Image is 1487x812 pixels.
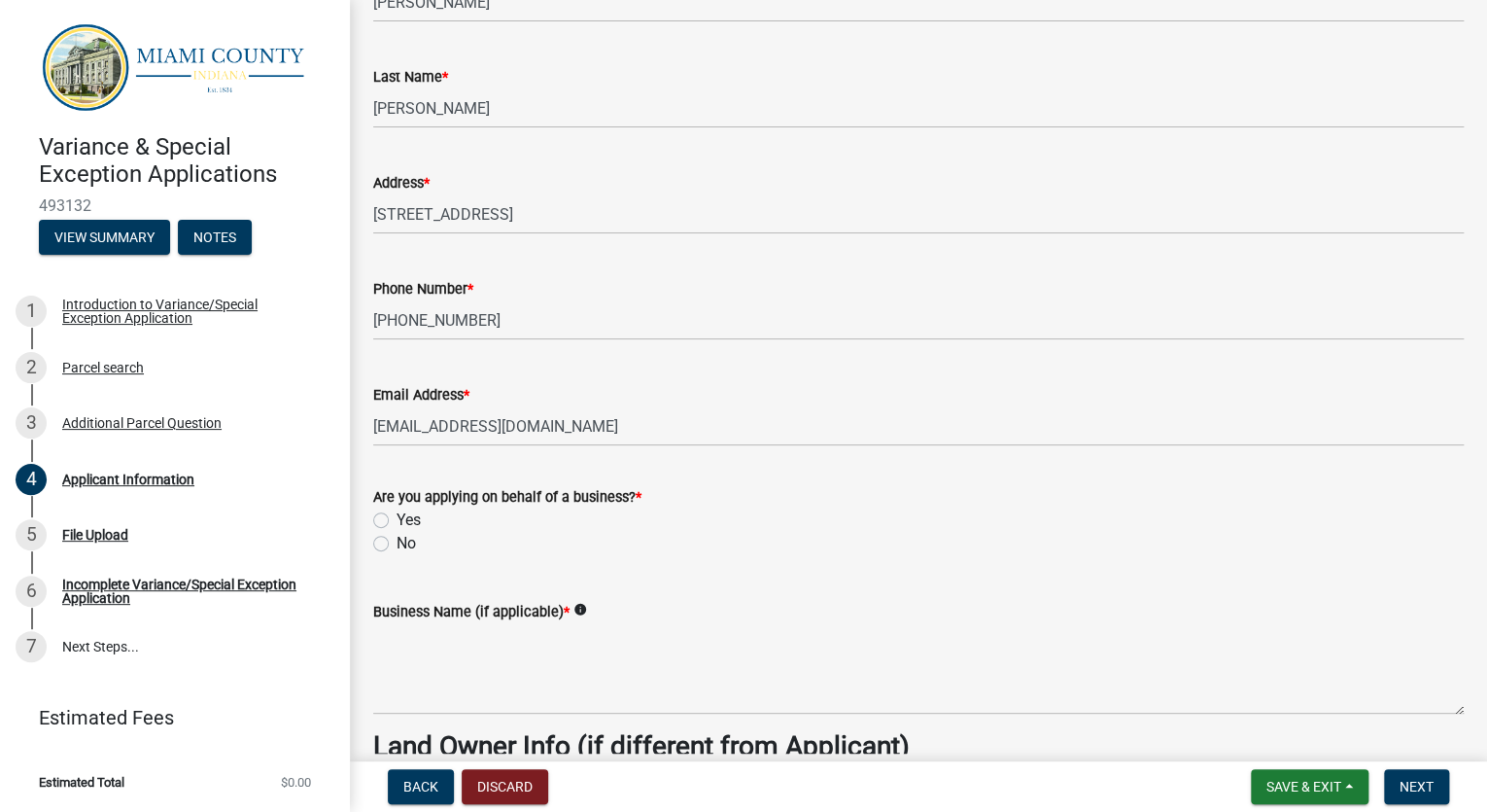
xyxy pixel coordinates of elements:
div: 1 [16,296,47,327]
wm-modal-confirm: Notes [178,230,252,246]
div: Introduction to Variance/Special Exception Application [62,298,319,325]
span: $0.00 [281,776,311,789]
strong: Land Owner Info (if different from Applicant) [373,730,910,762]
label: Email Address [373,389,469,403]
span: Back [403,779,438,794]
span: Estimated Total [39,776,124,789]
div: Additional Parcel Question [62,416,222,430]
button: Notes [178,220,252,255]
span: 493132 [39,196,311,215]
wm-modal-confirm: Summary [39,230,170,246]
button: Next [1384,769,1449,804]
div: File Upload [62,528,128,542]
label: No [397,532,416,555]
div: 7 [16,631,47,662]
label: Business Name (if applicable) [373,606,570,619]
span: Save & Exit [1266,779,1341,794]
div: 2 [16,352,47,383]
label: Address [373,177,430,191]
div: Applicant Information [62,473,194,486]
button: Back [388,769,454,804]
span: Next [1400,779,1434,794]
img: Miami County, Indiana [39,20,319,113]
label: Phone Number [373,283,473,297]
a: Estimated Fees [16,698,319,737]
div: 5 [16,519,47,550]
div: Incomplete Variance/Special Exception Application [62,578,319,605]
div: Parcel search [62,361,144,374]
div: 3 [16,407,47,439]
h4: Variance & Special Exception Applications [39,133,334,190]
div: 6 [16,576,47,607]
button: View Summary [39,220,170,255]
label: Yes [397,509,421,532]
div: 4 [16,464,47,495]
button: Discard [462,769,548,804]
label: Are you applying on behalf of a business? [373,491,641,505]
label: Last Name [373,71,448,85]
button: Save & Exit [1251,769,1368,804]
i: info [573,603,587,617]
